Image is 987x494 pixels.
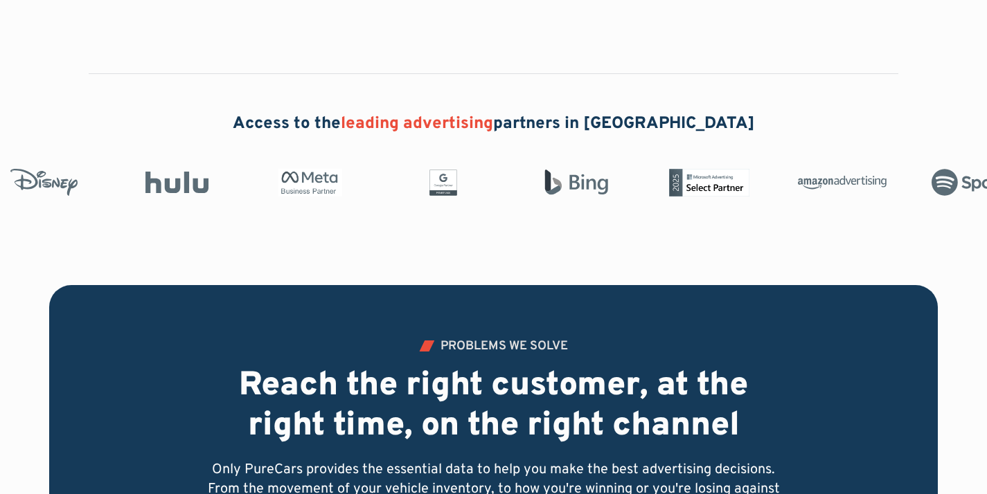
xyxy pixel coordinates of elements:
h2: Reach the right customer, at the right time, on the right channel [206,367,782,446]
h2: Access to the partners in [GEOGRAPHIC_DATA] [233,113,755,136]
span: leading advertising [341,113,493,134]
img: Amazon Advertising [798,172,887,194]
img: Hulu [133,172,222,194]
div: PROBLEMS WE SOLVE [441,340,568,353]
img: Bing [532,169,621,196]
img: Meta Business Partner [266,169,355,196]
img: Google Partner [399,169,488,196]
img: Microsoft Advertising Partner [665,169,754,196]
